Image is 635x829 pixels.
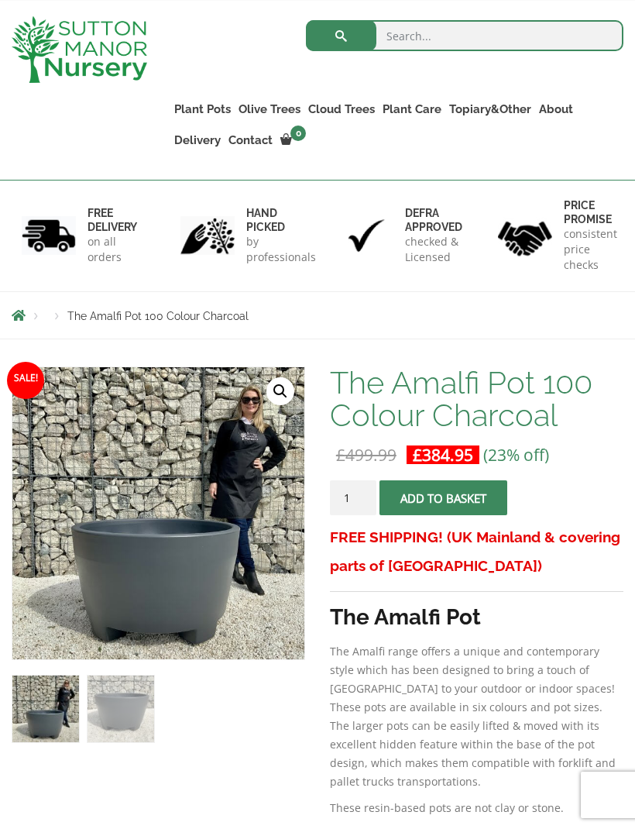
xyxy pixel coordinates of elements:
[330,366,623,432] h1: The Amalfi Pot 100 Colour Charcoal
[88,206,137,234] h6: FREE DELIVERY
[498,212,552,259] img: 4.jpg
[246,234,316,265] p: by professionals
[290,126,306,141] span: 0
[330,523,623,580] h3: FREE SHIPPING! (UK Mainland & covering parts of [GEOGRAPHIC_DATA])
[564,198,617,226] h6: Price promise
[413,444,473,466] bdi: 384.95
[339,216,393,256] img: 3.jpg
[445,98,535,120] a: Topiary&Other
[170,129,225,151] a: Delivery
[330,604,481,630] strong: The Amalfi Pot
[235,98,304,120] a: Olive Trees
[225,129,276,151] a: Contact
[7,362,44,399] span: Sale!
[336,444,345,466] span: £
[483,444,549,466] span: (23% off)
[12,676,79,742] img: The Amalfi Pot 100 Colour Charcoal
[564,226,617,273] p: consistent price checks
[413,444,422,466] span: £
[246,206,316,234] h6: hand picked
[405,234,462,265] p: checked & Licensed
[379,98,445,120] a: Plant Care
[405,206,462,234] h6: Defra approved
[379,480,507,515] button: Add to basket
[336,444,396,466] bdi: 499.99
[12,16,147,83] img: logo
[67,310,249,322] span: The Amalfi Pot 100 Colour Charcoal
[12,309,623,322] nav: Breadcrumbs
[88,676,154,742] img: The Amalfi Pot 100 Colour Charcoal - Image 2
[330,799,623,817] p: These resin-based pots are not clay or stone.
[304,98,379,120] a: Cloud Trees
[535,98,577,120] a: About
[88,234,137,265] p: on all orders
[330,480,376,515] input: Product quantity
[170,98,235,120] a: Plant Pots
[22,216,76,256] img: 1.jpg
[306,20,623,51] input: Search...
[330,642,623,791] p: The Amalfi range offers a unique and contemporary style which has been designed to bring a touch ...
[266,377,294,405] a: View full-screen image gallery
[276,129,311,151] a: 0
[180,216,235,256] img: 2.jpg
